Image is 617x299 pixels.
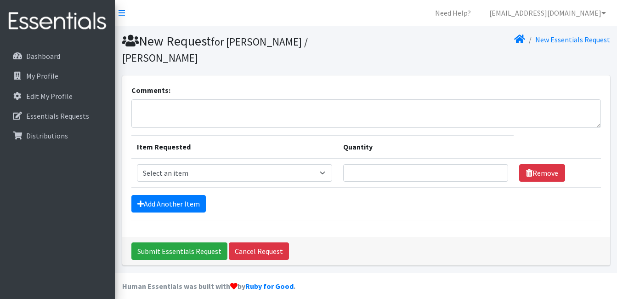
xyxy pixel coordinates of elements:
[122,282,295,291] strong: Human Essentials was built with by .
[229,242,289,260] a: Cancel Request
[131,242,227,260] input: Submit Essentials Request
[535,35,610,44] a: New Essentials Request
[4,107,111,125] a: Essentials Requests
[26,52,60,61] p: Dashboard
[131,136,338,159] th: Item Requested
[26,71,58,80] p: My Profile
[122,33,363,65] h1: New Request
[4,67,111,85] a: My Profile
[338,136,514,159] th: Quantity
[26,131,68,140] p: Distributions
[4,87,111,105] a: Edit My Profile
[428,4,478,22] a: Need Help?
[4,6,111,37] img: HumanEssentials
[122,35,308,64] small: for [PERSON_NAME] / [PERSON_NAME]
[519,164,565,182] a: Remove
[4,47,111,65] a: Dashboard
[26,92,73,101] p: Edit My Profile
[245,282,294,291] a: Ruby for Good
[482,4,613,22] a: [EMAIL_ADDRESS][DOMAIN_NAME]
[4,126,111,145] a: Distributions
[131,195,206,213] a: Add Another Item
[131,85,170,96] label: Comments:
[26,111,89,121] p: Essentials Requests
